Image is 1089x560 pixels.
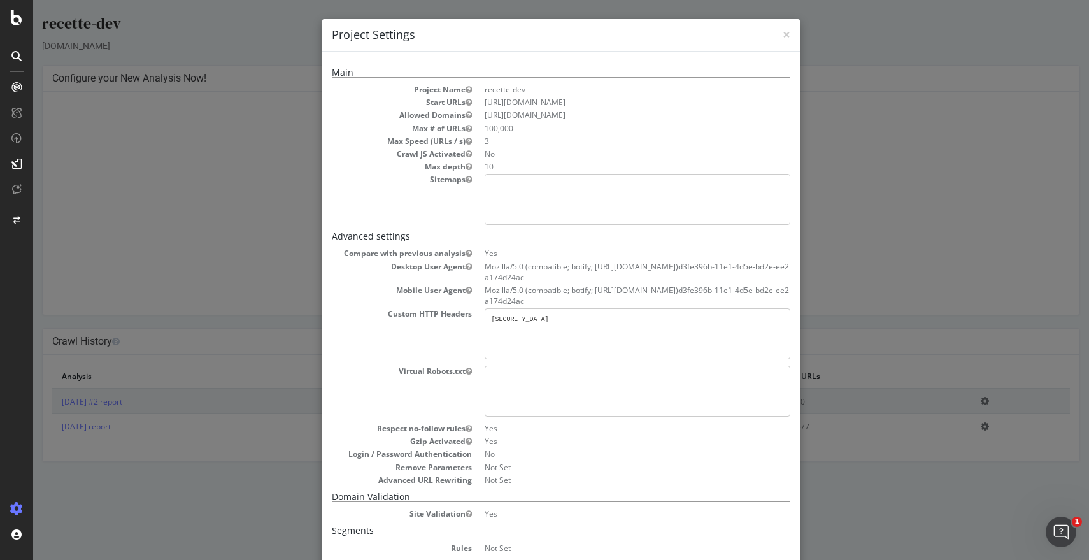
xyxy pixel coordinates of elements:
dt: Sitemaps [299,174,439,185]
dd: Yes [452,508,757,519]
li: [URL][DOMAIN_NAME] [452,110,757,120]
dt: Start URLs [299,97,439,108]
dt: Respect no-follow rules [299,423,439,434]
dt: Rules [299,543,439,554]
dd: Not Set [452,462,757,473]
dd: Yes [452,423,757,434]
dd: [URL][DOMAIN_NAME] [452,97,757,108]
dd: Mozilla/5.0 (compatible; botify; [URL][DOMAIN_NAME])d3fe396b-11e1-4d5e-bd2e-ee2a174d24ac [452,261,757,283]
h5: Main [299,68,757,78]
dt: Remove Parameters [299,462,439,473]
dt: Max Speed (URLs / s) [299,136,439,147]
dd: No [452,148,757,159]
dt: Mobile User Agent [299,285,439,296]
dd: recette-dev [452,84,757,95]
dd: 10 [452,161,757,172]
dt: Advanced URL Rewriting [299,475,439,485]
dd: Mozilla/5.0 (compatible; botify; [URL][DOMAIN_NAME])d3fe396b-11e1-4d5e-bd2e-ee2a174d24ac [452,285,757,306]
pre: [SECURITY_DATA] [452,308,757,359]
dt: Virtual Robots.txt [299,366,439,377]
dt: Max # of URLs [299,123,439,134]
dt: Custom HTTP Headers [299,308,439,319]
dt: Project Name [299,84,439,95]
iframe: Intercom live chat [1046,517,1076,547]
h4: Project Settings [299,27,757,43]
dd: Not Set [452,543,757,554]
dt: Allowed Domains [299,110,439,120]
dd: 100,000 [452,123,757,134]
dt: Login / Password Authentication [299,449,439,459]
dt: Max depth [299,161,439,172]
dt: Crawl JS Activated [299,148,439,159]
dd: No [452,449,757,459]
dd: Not Set [452,475,757,485]
h5: Segments [299,526,757,536]
span: × [750,25,757,43]
dt: Site Validation [299,508,439,519]
dt: Gzip Activated [299,436,439,447]
h5: Advanced settings [299,231,757,241]
dd: Yes [452,248,757,259]
h5: Domain Validation [299,492,757,502]
span: 1 [1072,517,1082,527]
dd: 3 [452,136,757,147]
dt: Compare with previous analysis [299,248,439,259]
dd: Yes [452,436,757,447]
dt: Desktop User Agent [299,261,439,272]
